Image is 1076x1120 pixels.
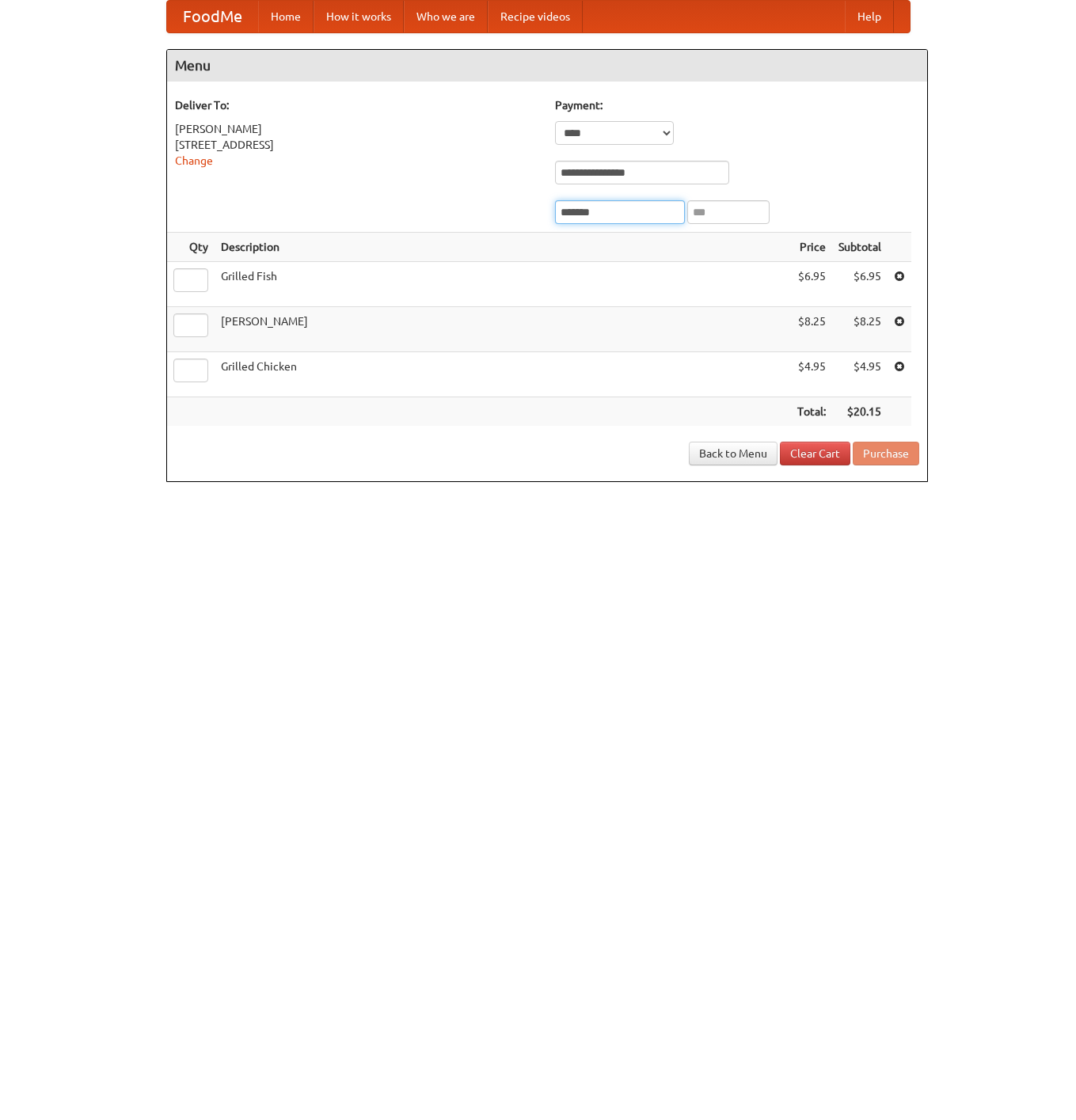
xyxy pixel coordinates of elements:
[258,1,314,32] a: Home
[167,50,927,82] h4: Menu
[314,1,404,32] a: How it works
[175,97,539,113] h5: Deliver To:
[791,352,832,397] td: $4.95
[167,233,215,262] th: Qty
[791,233,832,262] th: Price
[791,262,832,307] td: $6.95
[832,233,888,262] th: Subtotal
[853,442,919,465] button: Purchase
[215,262,791,307] td: Grilled Fish
[215,352,791,397] td: Grilled Chicken
[215,233,791,262] th: Description
[832,307,888,352] td: $8.25
[167,1,258,32] a: FoodMe
[488,1,583,32] a: Recipe videos
[555,97,919,113] h5: Payment:
[215,307,791,352] td: [PERSON_NAME]
[791,397,832,427] th: Total:
[404,1,488,32] a: Who we are
[832,397,888,427] th: $20.15
[832,262,888,307] td: $6.95
[689,442,778,465] a: Back to Menu
[175,154,213,167] a: Change
[175,121,539,137] div: [PERSON_NAME]
[780,442,850,465] a: Clear Cart
[791,307,832,352] td: $8.25
[175,137,539,153] div: [STREET_ADDRESS]
[845,1,894,32] a: Help
[832,352,888,397] td: $4.95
